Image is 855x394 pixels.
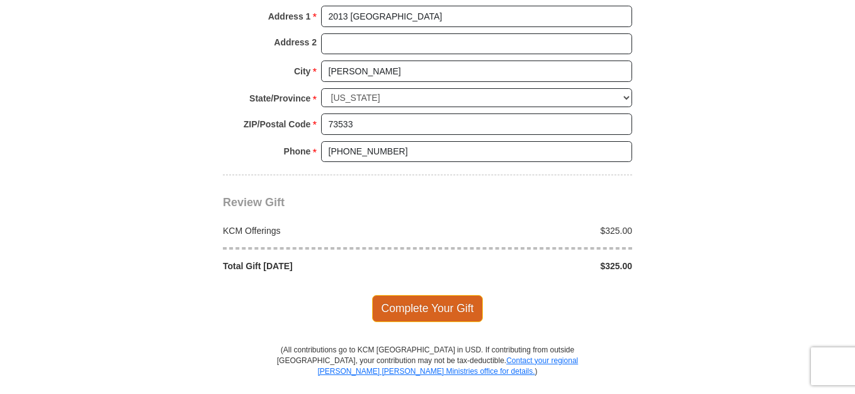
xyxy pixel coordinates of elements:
div: Total Gift [DATE] [217,260,428,272]
strong: Address 1 [268,8,311,25]
span: Complete Your Gift [372,295,484,322]
div: KCM Offerings [217,224,428,237]
strong: State/Province [249,90,310,107]
a: Contact your regional [PERSON_NAME] [PERSON_NAME] Ministries office for details. [317,356,578,376]
strong: Address 2 [274,33,317,51]
div: $325.00 [427,224,639,237]
strong: City [294,62,310,80]
strong: ZIP/Postal Code [244,115,311,133]
span: Review Gift [223,196,285,209]
div: $325.00 [427,260,639,272]
strong: Phone [284,142,311,160]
